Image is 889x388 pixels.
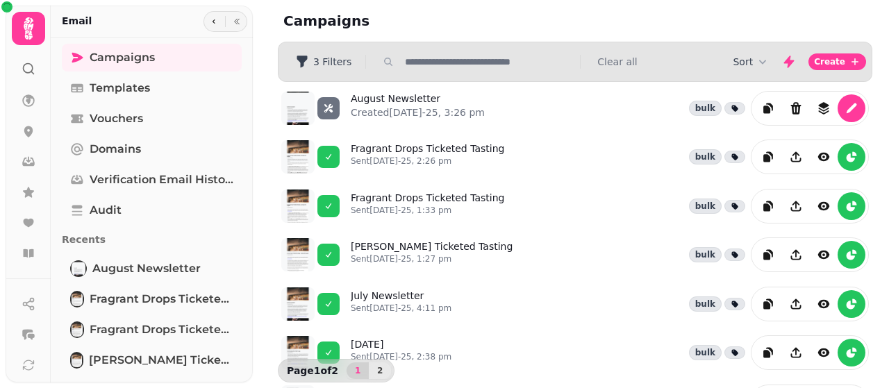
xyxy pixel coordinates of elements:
div: bulk [689,296,722,312]
a: August NewsletterAugust Newsletter [62,255,242,282]
a: Campaigns [62,44,242,71]
p: Sent [DATE]-25, 2:38 pm [351,351,451,362]
img: August Newsletter [72,262,85,276]
span: Verification email history [90,171,233,188]
a: Verification email history [62,166,242,194]
p: Created [DATE]-25, 3:26 pm [351,106,485,119]
img: aHR0cHM6Ly9zdGFtcGVkZS1zZXJ2aWNlLXByb2QtdGVtcGxhdGUtcHJldmlld3MuczMuZXUtd2VzdC0xLmFtYXpvbmF3cy5jb... [281,92,315,125]
button: reports [838,143,865,171]
p: Sent [DATE]-25, 4:11 pm [351,303,451,314]
button: revisions [810,94,838,122]
span: Audit [90,202,122,219]
button: view [810,192,838,220]
span: August Newsletter [92,260,201,277]
p: Sent [DATE]-25, 1:27 pm [351,253,513,264]
a: Fragrant Drops Ticketed TastingSent[DATE]-25, 1:33 pm [351,191,504,221]
h2: Campaigns [283,11,550,31]
a: Fragrant Drops Ticketed TastingFragrant Drops Ticketed Tasting [62,285,242,313]
a: Audit [62,196,242,224]
span: 3 Filters [313,57,351,67]
div: bulk [689,101,722,116]
img: aHR0cHM6Ly9zdGFtcGVkZS1zZXJ2aWNlLXByb2QtdGVtcGxhdGUtcHJldmlld3MuczMuZXUtd2VzdC0xLmFtYXpvbmF3cy5jb... [281,287,315,321]
span: 1 [352,366,363,375]
div: bulk [689,345,722,360]
h2: Email [62,14,92,28]
span: Templates [90,80,150,96]
img: aHR0cHM6Ly9zdGFtcGVkZS1zZXJ2aWNlLXByb2QtdGVtcGxhdGUtcHJldmlld3MuczMuZXUtd2VzdC0xLmFtYXpvbmF3cy5jb... [281,140,315,174]
button: Create [808,53,866,70]
a: Duncan Taylor Ticketed Tasting[PERSON_NAME] Ticketed Tasting [62,346,242,374]
button: Share campaign preview [782,290,810,318]
button: Share campaign preview [782,339,810,366]
button: 2 [369,362,391,379]
button: reports [838,192,865,220]
div: bulk [689,149,722,165]
span: 2 [374,366,385,375]
button: Share campaign preview [782,143,810,171]
span: Vouchers [90,110,143,127]
button: view [810,241,838,269]
button: Delete [782,94,810,122]
p: Sent [DATE]-25, 1:33 pm [351,205,504,216]
span: Campaigns [90,49,155,66]
button: view [810,143,838,171]
button: Clear all [597,55,637,69]
button: duplicate [754,290,782,318]
button: duplicate [754,339,782,366]
span: Domains [90,141,141,158]
a: [DATE]Sent[DATE]-25, 2:38 pm [351,337,451,368]
a: Fragrant Drops Ticketed TastingFragrant Drops Ticketed Tasting [62,316,242,344]
a: July NewsletterSent[DATE]-25, 4:11 pm [351,289,451,319]
a: Fragrant Drops Ticketed TastingSent[DATE]-25, 2:26 pm [351,142,504,172]
img: aHR0cHM6Ly9zdGFtcGVkZS1zZXJ2aWNlLXByb2QtdGVtcGxhdGUtcHJldmlld3MuczMuZXUtd2VzdC0xLmFtYXpvbmF3cy5jb... [281,238,315,271]
p: Page 1 of 2 [281,364,344,378]
p: Sent [DATE]-25, 2:26 pm [351,155,504,167]
button: 3 Filters [284,51,363,73]
img: aHR0cHM6Ly9zdGFtcGVkZS1zZXJ2aWNlLXByb2QtdGVtcGxhdGUtcHJldmlld3MuczMuZXUtd2VzdC0xLmFtYXpvbmF3cy5jb... [281,189,315,223]
a: Domains [62,135,242,163]
p: Recents [62,227,242,252]
button: Share campaign preview [782,241,810,269]
span: Fragrant Drops Ticketed Tasting [90,321,233,338]
a: Templates [62,74,242,102]
nav: Pagination [347,362,391,379]
button: reports [838,339,865,366]
button: Share campaign preview [782,192,810,220]
span: [PERSON_NAME] Ticketed Tasting [89,352,233,369]
span: Create [814,58,845,66]
button: duplicate [754,94,782,122]
a: August NewsletterCreated[DATE]-25, 3:26 pm [351,92,485,125]
button: edit [838,94,865,122]
button: duplicate [754,241,782,269]
div: bulk [689,199,722,214]
img: Duncan Taylor Ticketed Tasting [72,353,82,367]
img: Fragrant Drops Ticketed Tasting [72,323,83,337]
img: aHR0cHM6Ly9zdGFtcGVkZS1zZXJ2aWNlLXByb2QtdGVtcGxhdGUtcHJldmlld3MuczMuZXUtd2VzdC0xLmFtYXpvbmF3cy5jb... [281,336,315,369]
button: reports [838,290,865,318]
button: view [810,339,838,366]
a: Vouchers [62,105,242,133]
button: view [810,290,838,318]
button: Sort [733,55,770,69]
button: duplicate [754,192,782,220]
button: reports [838,241,865,269]
button: 1 [347,362,369,379]
span: Fragrant Drops Ticketed Tasting [90,291,233,307]
a: [PERSON_NAME] Ticketed TastingSent[DATE]-25, 1:27 pm [351,239,513,270]
button: duplicate [754,143,782,171]
div: bulk [689,247,722,262]
img: Fragrant Drops Ticketed Tasting [72,292,83,306]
